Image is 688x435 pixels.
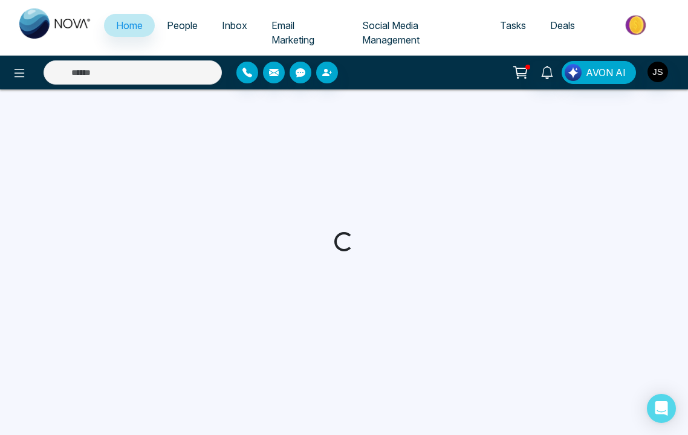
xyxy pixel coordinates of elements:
span: AVON AI [586,65,626,80]
a: Inbox [210,14,259,37]
span: Inbox [222,19,247,31]
button: AVON AI [562,61,636,84]
a: Tasks [488,14,538,37]
span: Email Marketing [271,19,314,46]
img: User Avatar [647,62,668,82]
a: Social Media Management [350,14,488,51]
span: People [167,19,198,31]
img: Nova CRM Logo [19,8,92,39]
span: Social Media Management [362,19,420,46]
a: Home [104,14,155,37]
a: Email Marketing [259,14,350,51]
span: Tasks [500,19,526,31]
span: Home [116,19,143,31]
div: Open Intercom Messenger [647,394,676,423]
a: People [155,14,210,37]
a: Deals [538,14,587,37]
img: Market-place.gif [593,11,681,39]
span: Deals [550,19,575,31]
img: Lead Flow [565,64,582,81]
